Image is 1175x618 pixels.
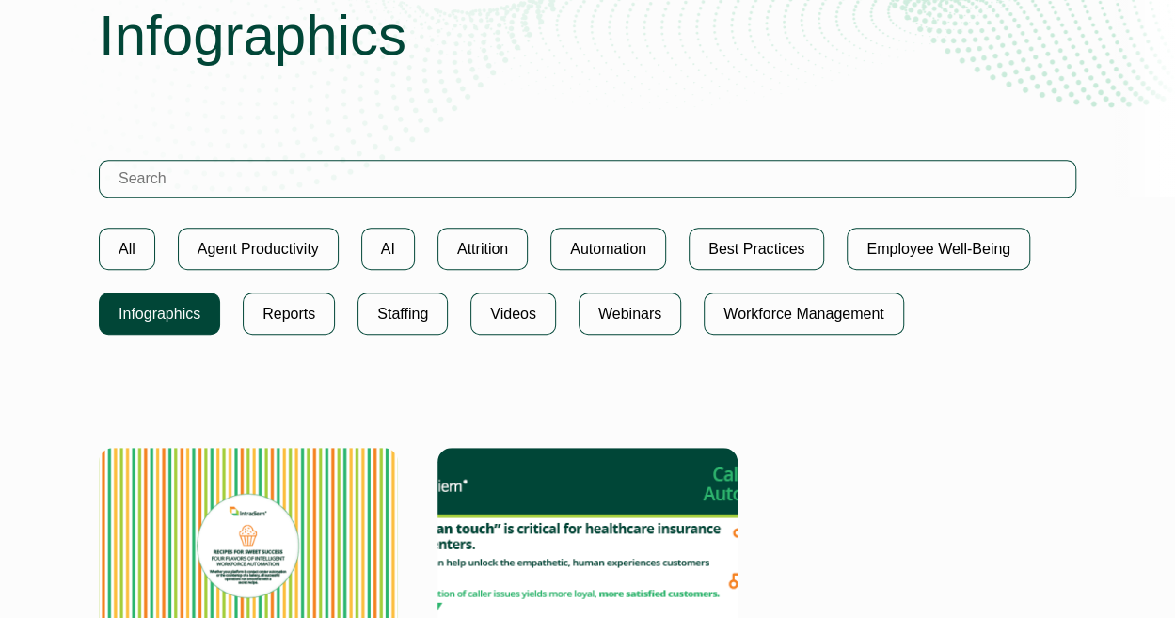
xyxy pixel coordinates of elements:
[437,228,528,270] a: Attrition
[689,228,824,270] a: Best Practices
[470,293,556,335] a: Videos
[243,293,335,335] a: Reports
[99,160,1076,228] form: Search Intradiem
[99,160,1076,198] input: Search
[704,293,903,335] a: Workforce Management
[361,228,415,270] a: AI
[847,228,1030,270] a: Employee Well-Being
[99,293,220,335] a: Infographics
[99,228,155,270] a: All
[579,293,681,335] a: Webinars
[357,293,448,335] a: Staffing
[99,2,1076,70] h1: Infographics
[178,228,339,270] a: Agent Productivity
[550,228,666,270] a: Automation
